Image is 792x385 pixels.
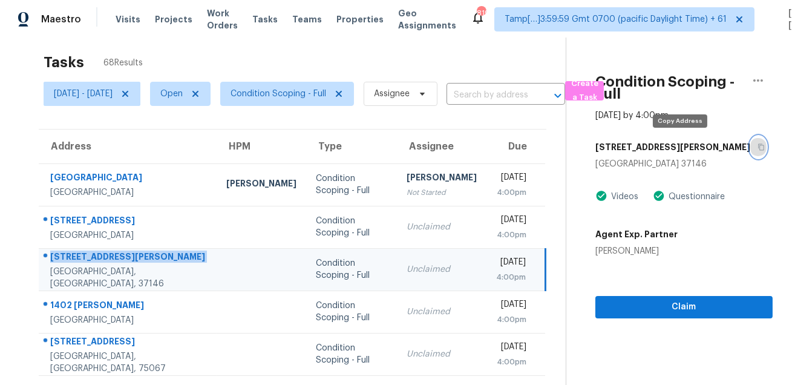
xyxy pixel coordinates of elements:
div: Unclaimed [407,348,477,360]
h2: Tasks [44,56,84,68]
button: Claim [595,296,773,318]
div: 4:00pm [496,356,527,368]
div: Unclaimed [407,263,477,275]
div: Unclaimed [407,306,477,318]
div: [STREET_ADDRESS] [50,214,207,229]
th: Due [486,130,546,163]
div: [STREET_ADDRESS] [50,335,207,350]
h5: [STREET_ADDRESS][PERSON_NAME] [595,141,750,153]
div: Condition Scoping - Full [316,342,387,366]
span: Claim [605,300,763,315]
div: [DATE] [496,298,527,314]
div: 1402 [PERSON_NAME] [50,299,207,314]
div: [GEOGRAPHIC_DATA], [GEOGRAPHIC_DATA], 75067 [50,350,207,375]
button: Create a Task [565,81,604,100]
span: Teams [292,13,322,25]
span: [DATE] - [DATE] [54,88,113,100]
span: Visits [116,13,140,25]
div: [DATE] by 4:00pm [595,110,669,122]
div: 4:00pm [496,229,527,241]
span: Projects [155,13,192,25]
input: Search by address [447,86,531,105]
div: Unclaimed [407,221,477,233]
span: Maestro [41,13,81,25]
span: Tamp[…]3:59:59 Gmt 0700 (pacific Daylight Time) + 61 [505,13,727,25]
div: [GEOGRAPHIC_DATA] [50,314,207,326]
div: Questionnaire [665,191,725,203]
span: Tasks [252,15,278,24]
div: Videos [607,191,638,203]
div: [PERSON_NAME] [595,245,678,257]
div: Condition Scoping - Full [316,257,387,281]
span: Properties [336,13,384,25]
span: Create a Task [571,77,598,105]
span: Condition Scoping - Full [231,88,326,100]
div: [PERSON_NAME] [407,171,477,186]
span: Open [160,88,183,100]
div: Condition Scoping - Full [316,300,387,324]
span: Assignee [374,88,410,100]
div: Not Started [407,186,477,199]
div: [GEOGRAPHIC_DATA], [GEOGRAPHIC_DATA], 37146 [50,266,207,290]
div: [GEOGRAPHIC_DATA] [50,186,207,199]
span: Work Orders [207,7,238,31]
th: HPM [217,130,306,163]
div: Condition Scoping - Full [316,173,387,197]
th: Assignee [397,130,486,163]
img: Artifact Present Icon [595,189,607,202]
div: [STREET_ADDRESS][PERSON_NAME] [50,251,207,266]
th: Address [39,130,217,163]
h2: Condition Scoping - Full [595,76,744,100]
div: 4:00pm [496,271,526,283]
span: 68 Results [103,57,143,69]
div: [DATE] [496,341,527,356]
img: Artifact Present Icon [653,189,665,202]
h5: Agent Exp. Partner [595,228,678,240]
div: [GEOGRAPHIC_DATA] [50,171,207,186]
div: [PERSON_NAME] [226,177,296,192]
button: Open [549,87,566,104]
div: Condition Scoping - Full [316,215,387,239]
div: 819 [477,7,485,19]
div: [DATE] [496,214,527,229]
div: 4:00pm [496,314,527,326]
div: [DATE] [496,171,527,186]
th: Type [306,130,397,163]
div: [GEOGRAPHIC_DATA] 37146 [595,158,773,170]
span: Geo Assignments [398,7,456,31]
div: [DATE] [496,256,526,271]
div: [GEOGRAPHIC_DATA] [50,229,207,242]
div: 4:00pm [496,186,527,199]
